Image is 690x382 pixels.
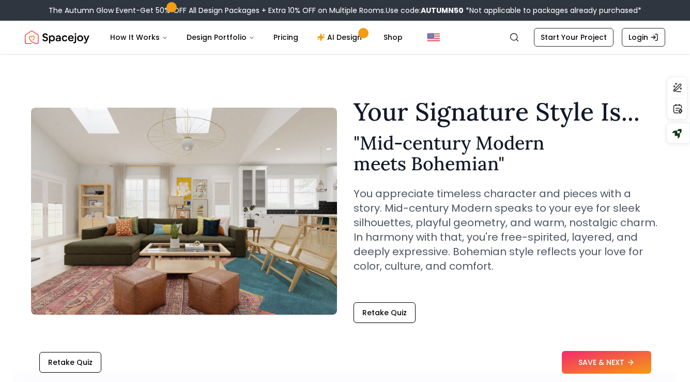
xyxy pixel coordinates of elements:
[622,28,665,47] a: Login
[265,27,306,48] a: Pricing
[102,27,176,48] button: How It Works
[464,5,641,16] span: *Not applicable to packages already purchased*
[386,5,464,16] span: Use code:
[102,27,411,48] nav: Main
[534,28,614,47] a: Start Your Project
[25,27,89,48] img: Spacejoy Logo
[354,99,660,124] h1: Your Signature Style Is...
[427,31,440,43] img: United States
[49,5,641,16] div: The Autumn Glow Event-Get 50% OFF All Design Packages + Extra 10% OFF on Multiple Rooms.
[562,351,651,374] button: SAVE & NEXT
[178,27,263,48] button: Design Portfolio
[309,27,373,48] a: AI Design
[354,133,660,174] h2: " Mid-century Modern meets Bohemian "
[39,352,101,373] button: Retake Quiz
[354,302,416,323] button: Retake Quiz
[354,186,660,273] p: You appreciate timeless character and pieces with a story. Mid-century Modern speaks to your eye ...
[25,21,665,54] nav: Global
[421,5,464,16] b: AUTUMN50
[31,108,337,315] img: Mid-century Modern meets Bohemian Style Example
[375,27,411,48] a: Shop
[25,27,89,48] a: Spacejoy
